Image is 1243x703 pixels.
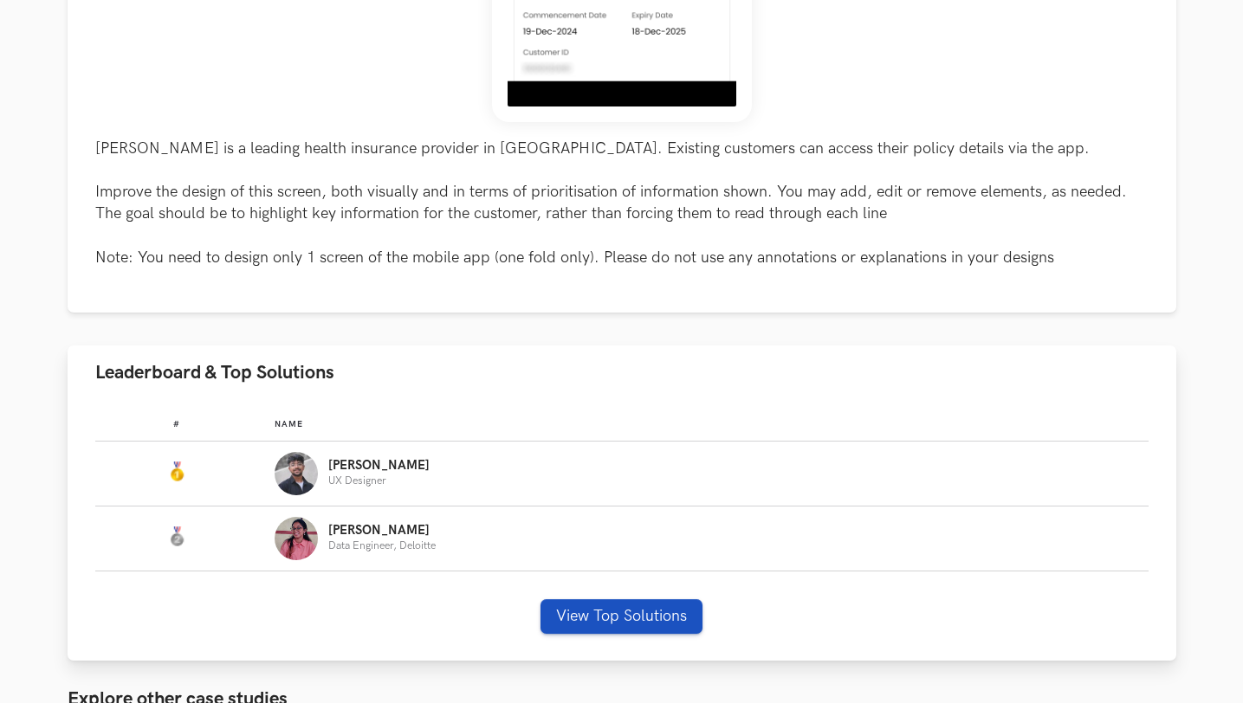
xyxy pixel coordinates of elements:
button: Leaderboard & Top Solutions [68,345,1176,400]
div: Leaderboard & Top Solutions [68,400,1176,661]
table: Leaderboard [95,405,1149,571]
img: Profile photo [275,452,318,495]
span: # [173,419,180,429]
p: UX Designer [328,475,430,487]
p: [PERSON_NAME] [328,524,436,538]
p: Data Engineer, Deloitte [328,540,436,551]
p: [PERSON_NAME] [328,459,430,473]
span: Leaderboard & Top Solutions [95,361,334,384]
span: Name [275,419,303,429]
button: View Top Solutions [541,599,702,634]
img: Gold Medal [166,461,187,482]
img: Profile photo [275,517,318,560]
img: Silver Medal [166,526,187,547]
p: [PERSON_NAME] is a leading health insurance provider in [GEOGRAPHIC_DATA]. Existing customers can... [95,138,1149,268]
